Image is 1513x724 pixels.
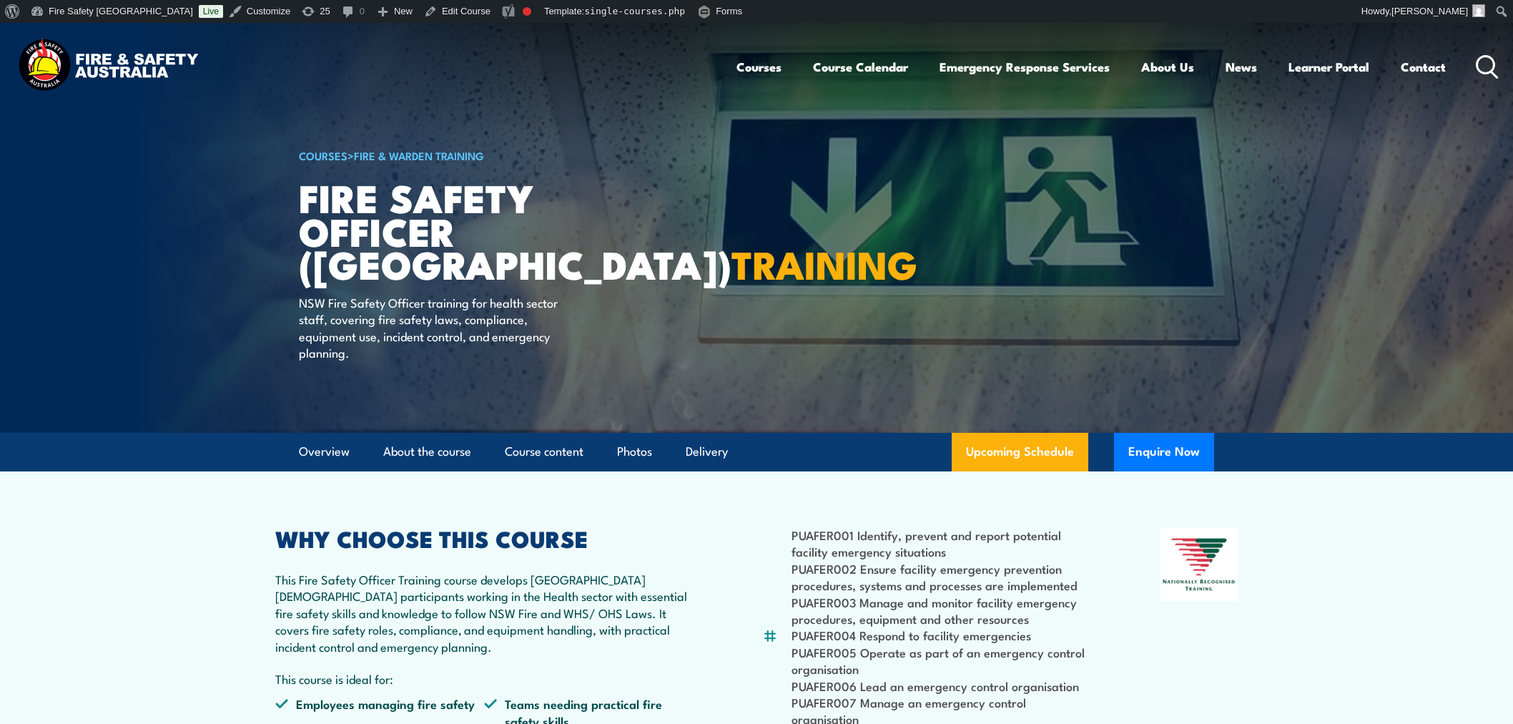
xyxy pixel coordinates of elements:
[1226,48,1257,86] a: News
[792,594,1091,627] li: PUAFER003 Manage and monitor facility emergency procedures, equipment and other resources
[275,571,693,655] p: This Fire Safety Officer Training course develops [GEOGRAPHIC_DATA][DEMOGRAPHIC_DATA] participant...
[1141,48,1194,86] a: About Us
[1401,48,1446,86] a: Contact
[792,644,1091,677] li: PUAFER005 Operate as part of an emergency control organisation
[617,433,652,471] a: Photos
[736,48,782,86] a: Courses
[952,433,1088,471] a: Upcoming Schedule
[299,147,348,163] a: COURSES
[940,48,1110,86] a: Emergency Response Services
[199,5,223,18] a: Live
[1288,48,1369,86] a: Learner Portal
[792,560,1091,594] li: PUAFER002 Ensure facility emergency prevention procedures, systems and processes are implemented
[1160,528,1238,601] img: Nationally Recognised Training logo.
[731,233,917,293] strong: TRAINING
[383,433,471,471] a: About the course
[299,433,350,471] a: Overview
[1114,433,1214,471] button: Enquire Now
[1391,6,1468,16] span: [PERSON_NAME]
[584,6,685,16] span: single-courses.php
[299,294,560,361] p: NSW Fire Safety Officer training for health sector staff, covering fire safety laws, compliance, ...
[275,528,693,548] h2: WHY CHOOSE THIS COURSE
[792,677,1091,694] li: PUAFER006 Lead an emergency control organisation
[792,527,1091,560] li: PUAFER001 Identify, prevent and report potential facility emergency situations
[505,433,583,471] a: Course content
[354,147,484,163] a: Fire & Warden Training
[813,48,908,86] a: Course Calendar
[299,147,652,164] h6: >
[523,7,531,16] div: Needs improvement
[686,433,728,471] a: Delivery
[792,627,1091,643] li: PUAFER004 Respond to facility emergencies
[299,180,652,280] h1: FIRE SAFETY OFFICER ([GEOGRAPHIC_DATA])
[275,670,693,687] p: This course is ideal for:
